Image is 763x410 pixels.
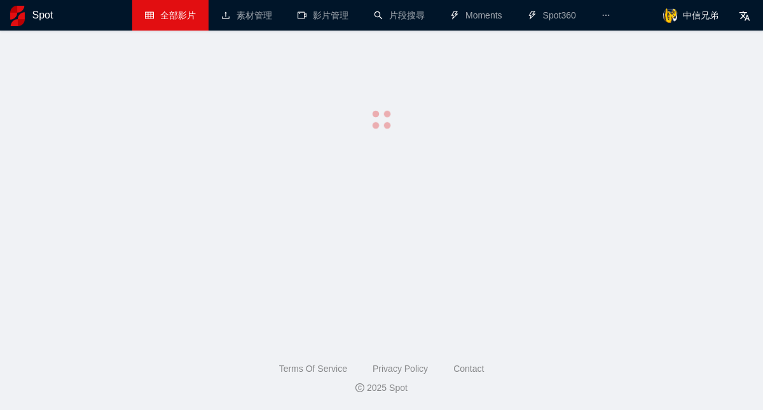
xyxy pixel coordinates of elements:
[10,6,25,26] img: logo
[450,10,502,20] a: thunderboltMoments
[453,364,484,374] a: Contact
[145,11,154,20] span: table
[373,364,428,374] a: Privacy Policy
[663,8,678,23] img: avatar
[298,10,348,20] a: video-camera影片管理
[160,10,196,20] span: 全部影片
[355,383,364,392] span: copyright
[10,381,753,395] div: 2025 Spot
[374,10,425,20] a: search片段搜尋
[221,10,272,20] a: upload素材管理
[528,10,576,20] a: thunderboltSpot360
[279,364,347,374] a: Terms Of Service
[601,11,610,20] span: ellipsis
